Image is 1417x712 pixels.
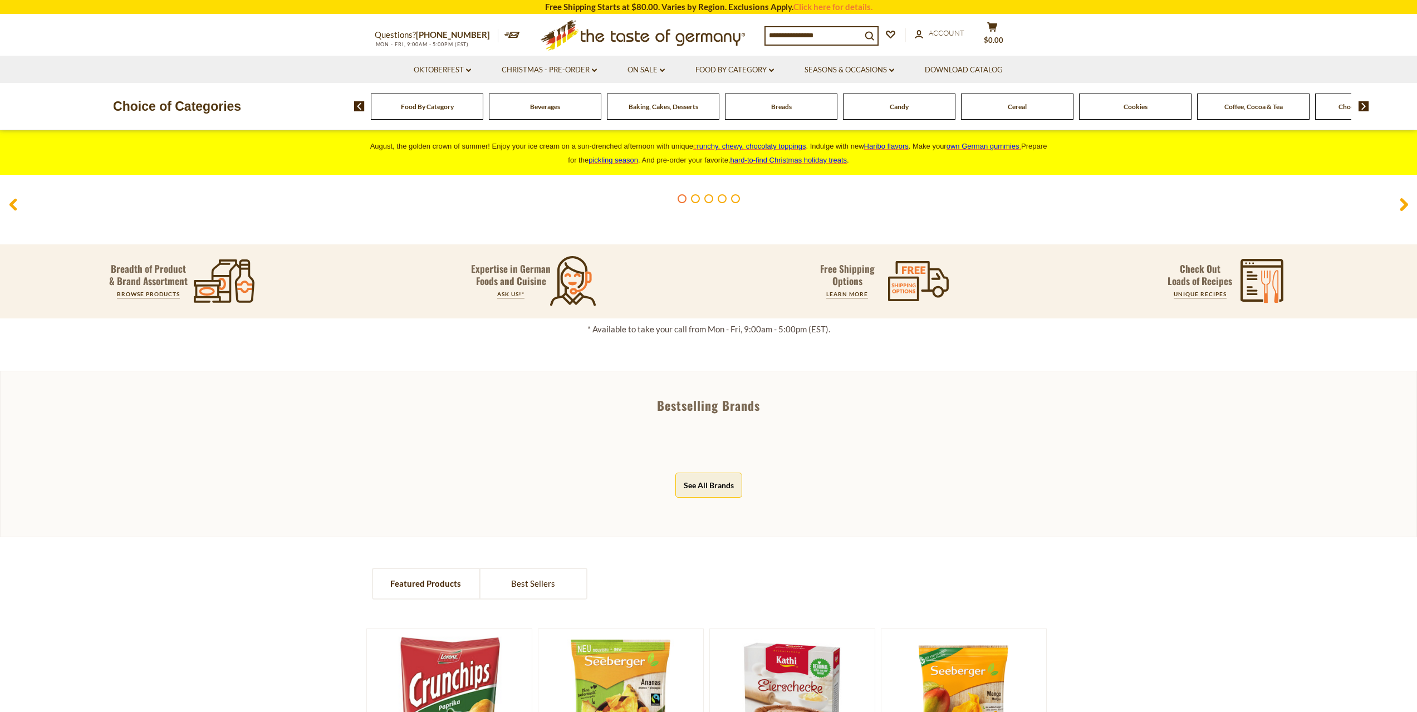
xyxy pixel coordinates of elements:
[695,64,774,76] a: Food By Category
[109,263,188,287] p: Breadth of Product & Brand Assortment
[401,102,454,111] a: Food By Category
[793,2,872,12] a: Click here for details.
[1224,102,1283,111] a: Coffee, Cocoa & Tea
[929,28,964,37] span: Account
[480,569,586,598] a: Best Sellers
[1359,101,1369,111] img: next arrow
[1338,102,1405,111] a: Chocolate & Marzipan
[925,64,1003,76] a: Download Catalog
[1168,263,1232,287] p: Check Out Loads of Recipes
[947,142,1019,150] span: own German gummies
[497,291,524,297] a: ASK US!*
[530,102,560,111] a: Beverages
[864,142,909,150] a: Haribo flavors
[1124,102,1148,111] a: Cookies
[373,569,479,598] a: Featured Products
[1174,291,1227,297] a: UNIQUE RECIPES
[693,142,806,150] a: crunchy, chewy, chocolaty toppings
[354,101,365,111] img: previous arrow
[1,399,1416,411] div: Bestselling Brands
[771,102,792,111] a: Breads
[697,142,806,150] span: runchy, chewy, chocolaty toppings
[414,64,471,76] a: Oktoberfest
[117,291,180,297] a: BROWSE PRODUCTS
[984,36,1003,45] span: $0.00
[370,142,1047,164] span: August, the golden crown of summer! Enjoy your ice cream on a sun-drenched afternoon with unique ...
[629,102,698,111] a: Baking, Cakes, Desserts
[976,22,1009,50] button: $0.00
[589,156,638,164] a: pickling season
[730,156,847,164] a: hard-to-find Christmas holiday treats
[805,64,894,76] a: Seasons & Occasions
[811,263,884,287] p: Free Shipping Options
[826,291,868,297] a: LEARN MORE
[502,64,597,76] a: Christmas - PRE-ORDER
[947,142,1021,150] a: own German gummies.
[375,28,498,42] p: Questions?
[675,473,742,498] button: See All Brands
[890,102,909,111] a: Candy
[375,41,469,47] span: MON - FRI, 9:00AM - 5:00PM (EST)
[416,30,490,40] a: [PHONE_NUMBER]
[627,64,665,76] a: On Sale
[730,156,849,164] span: .
[915,27,964,40] a: Account
[1008,102,1027,111] a: Cereal
[471,263,551,287] p: Expertise in German Foods and Cuisine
